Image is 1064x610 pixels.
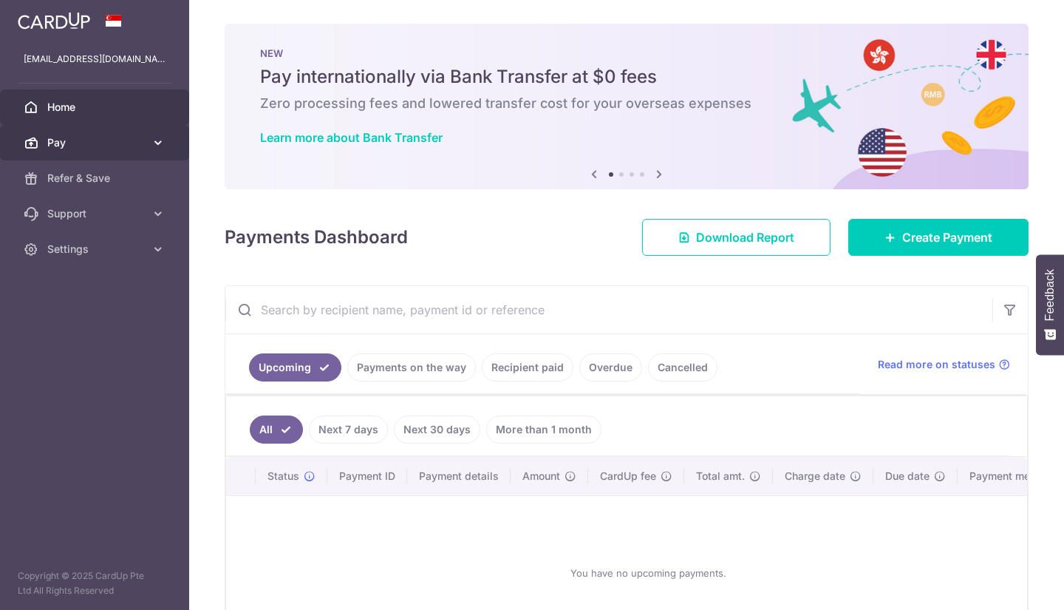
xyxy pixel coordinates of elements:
a: More than 1 month [486,416,601,444]
a: Next 30 days [394,416,480,444]
p: NEW [260,47,993,59]
span: Read more on statuses [878,357,995,372]
span: Pay [47,135,145,150]
span: CardUp fee [600,469,656,484]
a: Payments on the way [347,353,476,382]
a: Create Payment [848,219,1029,256]
a: Download Report [642,219,831,256]
a: Next 7 days [309,416,388,444]
span: Due date [885,469,930,484]
span: Status [267,469,299,484]
a: Read more on statuses [878,357,1010,372]
span: Feedback [1043,269,1057,321]
a: All [250,416,303,444]
h5: Pay internationally via Bank Transfer at $0 fees [260,65,993,89]
a: Cancelled [648,353,717,382]
span: Charge date [785,469,845,484]
th: Payment ID [327,457,407,495]
a: Upcoming [249,353,341,382]
span: Home [47,100,145,115]
span: Amount [522,469,560,484]
button: Feedback - Show survey [1036,254,1064,355]
a: Overdue [579,353,642,382]
input: Search by recipient name, payment id or reference [225,286,992,333]
th: Payment details [407,457,511,495]
h6: Zero processing fees and lowered transfer cost for your overseas expenses [260,95,993,112]
span: Settings [47,242,145,257]
span: Refer & Save [47,171,145,186]
a: Recipient paid [482,353,573,382]
img: Bank transfer banner [225,24,1029,189]
h4: Payments Dashboard [225,224,408,251]
span: Total amt. [696,469,745,484]
span: Support [47,206,145,221]
p: [EMAIL_ADDRESS][DOMAIN_NAME] [24,52,166,67]
span: Download Report [696,228,794,246]
img: CardUp [18,12,90,30]
a: Learn more about Bank Transfer [260,130,443,145]
span: Create Payment [902,228,992,246]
